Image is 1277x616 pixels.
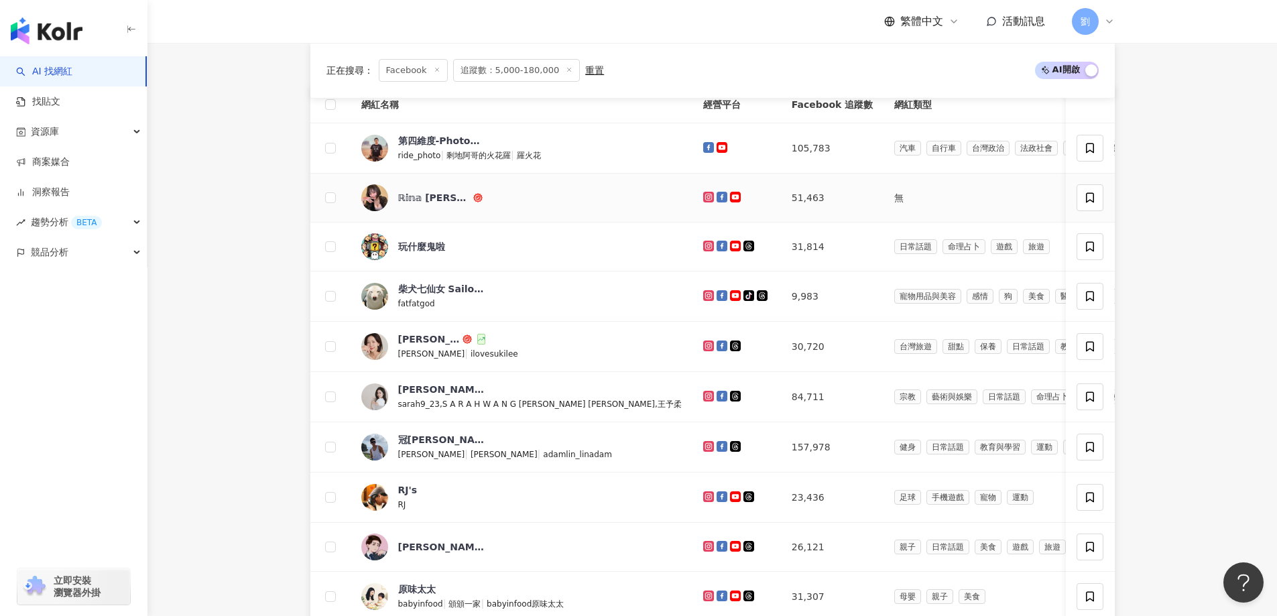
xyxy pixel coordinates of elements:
span: | [511,149,517,160]
td: 9,983 [781,271,884,322]
span: 親子 [926,589,953,604]
span: 台灣旅遊 [894,339,937,354]
td: 26,121 [781,523,884,572]
span: 親子 [894,540,921,554]
div: [PERSON_NAME] [398,540,485,554]
span: 健身 [894,440,921,454]
span: 活動訊息 [1002,15,1045,27]
span: 遊戲 [1007,540,1034,554]
td: 31,814 [781,223,884,271]
span: 運動 [1031,440,1058,454]
a: 商案媒合 [16,156,70,169]
th: 網紅名稱 [351,86,692,123]
span: babyinfood原味太太 [487,599,564,609]
td: 105,783 [781,123,884,174]
span: 日常話題 [983,389,1026,404]
span: | [465,448,471,459]
span: 立即安裝 瀏覽器外掛 [54,574,101,599]
img: KOL Avatar [361,484,388,511]
span: | [481,598,487,609]
span: RJ [398,500,406,509]
img: chrome extension [21,576,48,597]
span: 足球 [894,490,921,505]
span: 保養 [975,339,1001,354]
div: [PERSON_NAME]（[PERSON_NAME]） [PERSON_NAME] [398,383,485,396]
span: 資源庫 [31,117,59,147]
th: Facebook 追蹤數 [781,86,884,123]
span: 旅遊 [1023,239,1050,254]
img: KOL Avatar [361,135,388,162]
a: KOL Avatar第四維度-Photographyride_photo|剩地阿哥的火花羅|羅火花 [361,134,682,162]
span: 命理占卜 [942,239,985,254]
a: chrome extension立即安裝 瀏覽器外掛 [17,568,130,605]
span: 自行車 [926,141,961,156]
span: [PERSON_NAME] [471,450,538,459]
div: 柴犬七仙女 Sailor Shiba Inu [398,282,485,296]
td: 157,978 [781,422,884,473]
span: 日常話題 [926,440,969,454]
span: 追蹤數：5,000-180,000 [453,59,581,82]
span: 教育與學習 [1055,339,1106,354]
a: KOL Avatar原味太太babyinfood|頒頒一家|babyinfood原味太太 [361,582,682,611]
span: 日常話題 [1007,339,1050,354]
span: 美食 [1023,289,1050,304]
span: [PERSON_NAME] [398,349,465,359]
span: rise [16,218,25,227]
div: RJ's [398,483,418,497]
span: 台灣政治 [967,141,1010,156]
span: sarah9_23,S A R A H W A N G [PERSON_NAME] [PERSON_NAME],王予柔 [398,399,682,409]
span: 甜點 [942,339,969,354]
span: 趨勢分析 [31,207,102,237]
span: | [538,448,544,459]
div: 原味太太 [398,582,436,596]
span: 美食 [975,540,1001,554]
span: 交通工具 [1063,440,1106,454]
img: KOL Avatar [361,233,388,260]
a: KOL Avatar玩什麼鬼啦 [361,233,682,260]
a: KOL Avatar冠[PERSON_NAME][PERSON_NAME]|[PERSON_NAME]|adamlin_linadam [361,433,682,461]
a: KOL Avatar[PERSON_NAME]（[PERSON_NAME]） [PERSON_NAME]sarah9_23,S A R A H W A N G [PERSON_NAME] [PE... [361,383,682,411]
img: logo [11,17,82,44]
span: 頒頒一家 [448,599,481,609]
span: 日常話題 [894,239,937,254]
span: adamlin_linadam [543,450,612,459]
span: 日常話題 [926,540,969,554]
td: 84,711 [781,372,884,422]
a: KOL Avatar柴犬七仙女 Sailor Shiba Inufatfatgod [361,282,682,310]
span: 運動 [1063,141,1090,156]
img: KOL Avatar [361,383,388,410]
span: babyinfood [398,599,443,609]
img: KOL Avatar [361,283,388,310]
a: 找貼文 [16,95,60,109]
img: KOL Avatar [361,184,388,211]
span: 手機遊戲 [926,490,969,505]
div: 重置 [585,65,604,76]
a: KOL Avatar[PERSON_NAME] [361,534,682,560]
span: 遊戲 [991,239,1018,254]
div: [PERSON_NAME] [398,332,460,346]
img: KOL Avatar [361,333,388,360]
span: 教育與學習 [975,440,1026,454]
span: 宗教 [894,389,921,404]
img: KOL Avatar [361,583,388,610]
img: KOL Avatar [361,534,388,560]
div: ℝ𝕚𝕟𝕒 [PERSON_NAME] [398,191,471,204]
span: fatfatgod [398,299,435,308]
span: 汽車 [894,141,921,156]
th: 經營平台 [692,86,781,123]
div: 第四維度-Photography [398,134,485,147]
td: 23,436 [781,473,884,523]
td: 51,463 [781,174,884,223]
span: 母嬰 [894,589,921,604]
div: 玩什麼鬼啦 [398,240,445,253]
span: ride_photo [398,151,441,160]
span: 旅遊 [1039,540,1066,554]
div: BETA [71,216,102,229]
a: KOL Avatar[PERSON_NAME][PERSON_NAME]|ilovesukilee [361,332,682,361]
td: 30,720 [781,322,884,372]
span: 競品分析 [31,237,68,267]
span: 寵物用品與美容 [894,289,961,304]
iframe: Help Scout Beacon - Open [1223,562,1264,603]
span: 劉 [1081,14,1090,29]
a: 洞察報告 [16,186,70,199]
